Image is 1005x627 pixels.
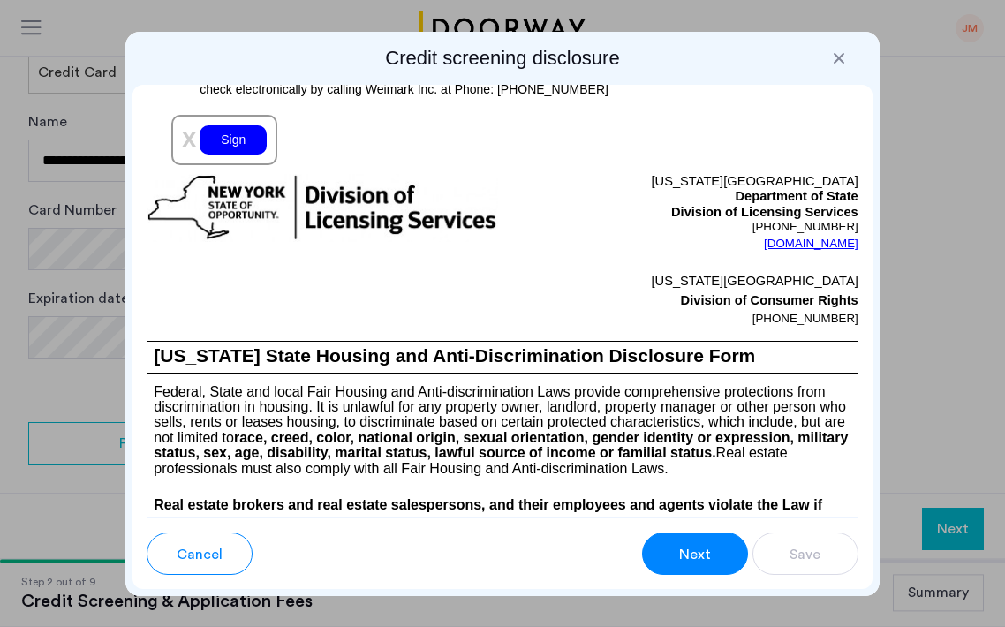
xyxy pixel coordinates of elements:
[147,533,253,575] button: button
[132,46,873,71] h2: Credit screening disclosure
[147,342,858,372] h1: [US_STATE] State Housing and Anti-Discrimination Disclosure Form
[642,533,748,575] button: button
[502,220,858,234] p: [PHONE_NUMBER]
[764,235,858,253] a: [DOMAIN_NAME]
[502,205,858,221] p: Division of Licensing Services
[147,374,858,477] p: Federal, State and local Fair Housing and Anti-discrimination Laws provide comprehensive protecti...
[154,430,848,460] b: race, creed, color, national origin, sexual orientation, gender identity or expression, military ...
[502,189,858,205] p: Department of State
[502,271,858,291] p: [US_STATE][GEOGRAPHIC_DATA]
[200,125,267,155] div: Sign
[679,544,711,565] span: Next
[177,544,223,565] span: Cancel
[502,291,858,310] p: Division of Consumer Rights
[147,174,498,242] img: new-york-logo.png
[182,124,196,152] span: x
[502,174,858,190] p: [US_STATE][GEOGRAPHIC_DATA]
[147,495,858,537] h4: Real estate brokers and real estate salespersons, and their employees and agents violate the Law ...
[502,310,858,328] p: [PHONE_NUMBER]
[752,533,858,575] button: button
[790,544,820,565] span: Save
